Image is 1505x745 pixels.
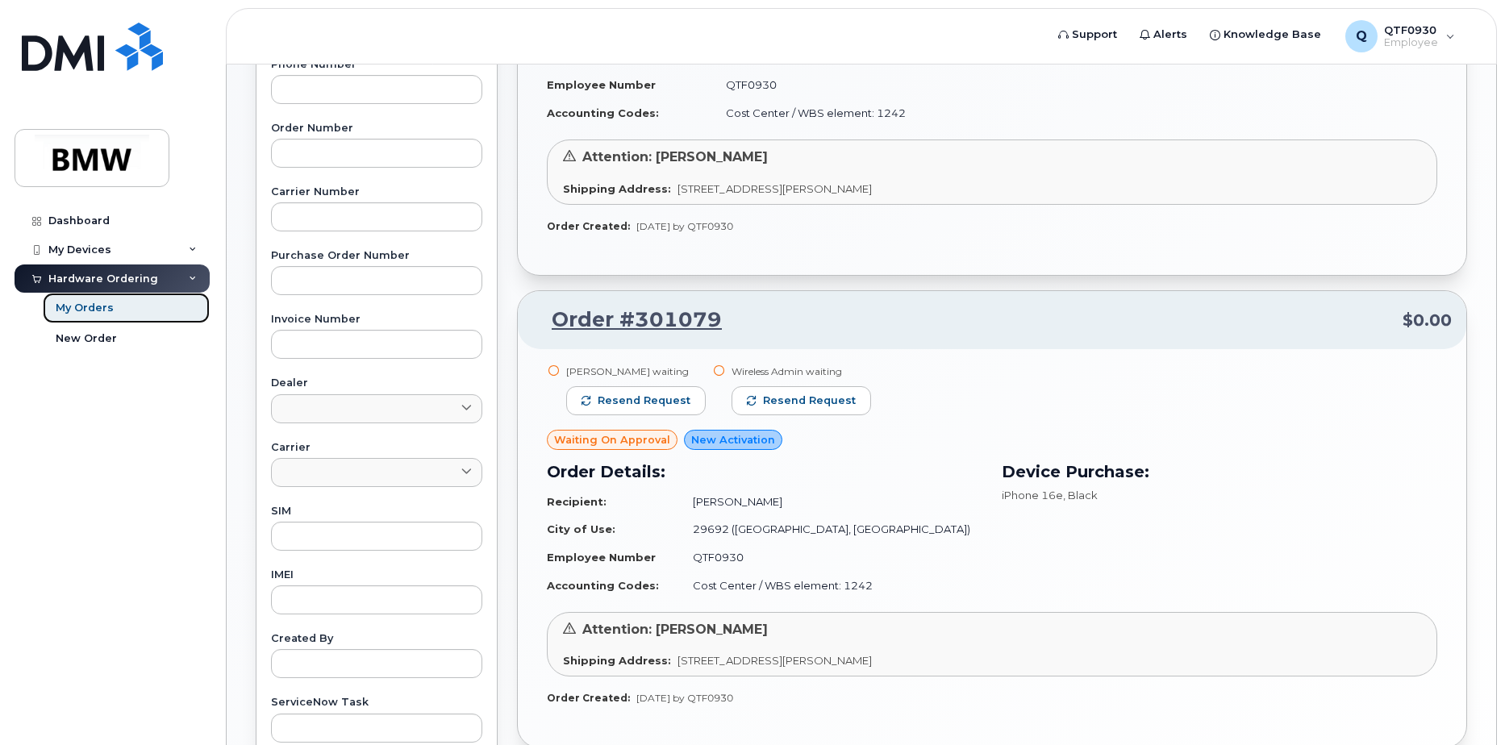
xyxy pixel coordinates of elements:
label: IMEI [271,570,482,581]
strong: Order Created: [547,220,630,232]
span: $0.00 [1403,309,1452,332]
span: , Black [1063,489,1098,502]
span: Waiting On Approval [554,432,670,447]
span: New Activation [691,432,775,447]
span: [STREET_ADDRESS][PERSON_NAME] [677,654,872,667]
label: Phone Number [271,60,482,70]
a: Support [1047,19,1128,51]
label: Invoice Number [271,314,482,325]
span: Employee [1384,36,1438,49]
label: Carrier [271,443,482,453]
td: Cost Center / WBS element: 1242 [711,99,982,127]
span: iPhone 16e [1002,489,1063,502]
a: Order #301079 [532,306,722,335]
span: [DATE] by QTF0930 [636,220,733,232]
span: Attention: [PERSON_NAME] [582,622,768,637]
td: QTF0930 [678,543,982,572]
td: [PERSON_NAME] [678,488,982,516]
span: Q [1356,27,1367,46]
strong: Shipping Address: [563,182,671,195]
strong: Employee Number [547,78,656,91]
td: 29692 ([GEOGRAPHIC_DATA], [GEOGRAPHIC_DATA]) [678,515,982,543]
div: QTF0930 [1334,20,1466,52]
a: Knowledge Base [1199,19,1332,51]
span: [STREET_ADDRESS][PERSON_NAME] [677,182,872,195]
span: Alerts [1153,27,1187,43]
strong: Accounting Codes: [547,579,659,592]
label: SIM [271,506,482,517]
span: [DATE] by QTF0930 [636,692,733,704]
label: Purchase Order Number [271,251,482,261]
strong: Shipping Address: [563,654,671,667]
a: Alerts [1128,19,1199,51]
td: Cost Center / WBS element: 1242 [678,572,982,600]
label: Carrier Number [271,187,482,198]
span: Resend request [763,393,856,408]
label: Dealer [271,378,482,389]
span: Support [1072,27,1117,43]
label: Order Number [271,123,482,134]
span: Knowledge Base [1224,27,1321,43]
button: Resend request [732,386,871,415]
span: Resend request [598,393,690,408]
span: Attention: [PERSON_NAME] [582,149,768,164]
strong: City of Use: [547,522,615,535]
span: QTF0930 [1384,23,1438,36]
strong: Accounting Codes: [547,106,659,119]
strong: Employee Number [547,551,656,564]
div: Wireless Admin waiting [732,364,871,378]
label: ServiceNow Task [271,697,482,708]
strong: Order Created: [547,692,630,704]
td: QTF0930 [711,71,982,99]
h3: Device Purchase: [1002,460,1437,484]
h3: Order Details: [547,460,982,484]
iframe: Messenger Launcher [1435,675,1493,733]
button: Resend request [566,386,706,415]
label: Created By [271,634,482,644]
div: [PERSON_NAME] waiting [566,364,706,378]
strong: Recipient: [547,495,607,508]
